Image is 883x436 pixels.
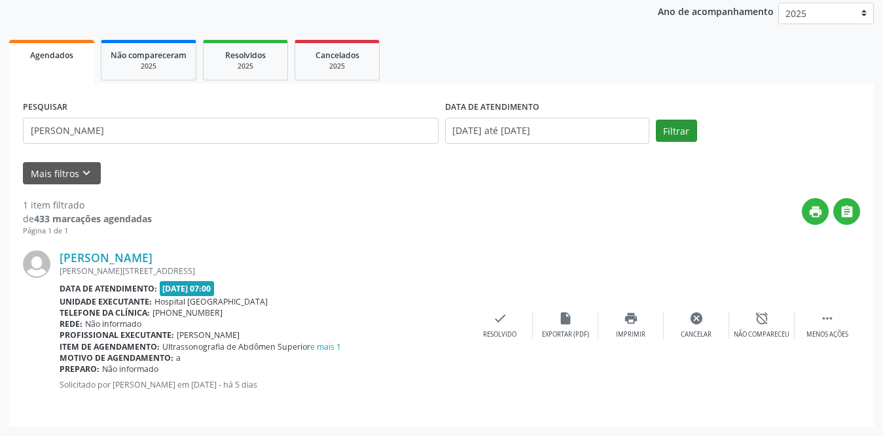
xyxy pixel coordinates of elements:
label: DATA DE ATENDIMENTO [445,97,539,118]
p: Solicitado por [PERSON_NAME] em [DATE] - há 5 dias [60,379,467,390]
div: Não compareceu [734,330,789,339]
span: Cancelados [315,50,359,61]
b: Telefone da clínica: [60,307,150,318]
span: [DATE] 07:00 [160,281,215,296]
span: Agendados [30,50,73,61]
i: insert_drive_file [558,311,573,326]
label: PESQUISAR [23,97,67,118]
i: alarm_off [755,311,769,326]
i:  [840,205,854,219]
span: Não informado [85,318,141,329]
div: Página 1 de 1 [23,226,152,237]
button: print [802,198,829,225]
input: Selecione um intervalo [445,118,649,144]
span: Não compareceram [111,50,187,61]
div: Imprimir [616,330,645,339]
div: [PERSON_NAME][STREET_ADDRESS] [60,265,467,277]
div: Cancelar [681,330,712,339]
i: print [624,311,638,326]
div: 2025 [304,61,370,71]
b: Profissional executante: [60,329,174,341]
b: Data de atendimento: [60,283,157,294]
div: Exportar (PDF) [542,330,589,339]
button: Mais filtroskeyboard_arrow_down [23,162,101,185]
b: Unidade executante: [60,296,152,307]
p: Ano de acompanhamento [658,3,774,19]
i: print [808,205,823,219]
span: [PERSON_NAME] [177,329,240,341]
a: e mais 1 [310,341,341,352]
span: Não informado [102,363,158,375]
a: [PERSON_NAME] [60,250,153,265]
div: Resolvido [483,330,516,339]
b: Preparo: [60,363,99,375]
span: a [176,352,181,363]
i: keyboard_arrow_down [79,166,94,180]
i: check [493,311,507,326]
input: Nome, CNS [23,118,439,144]
button:  [833,198,860,225]
span: Hospital [GEOGRAPHIC_DATA] [154,296,268,307]
div: de [23,212,152,226]
b: Rede: [60,318,82,329]
i: cancel [689,311,704,326]
div: 1 item filtrado [23,198,152,212]
b: Motivo de agendamento: [60,352,173,363]
span: Ultrassonografia de Abdômen Superior [162,341,341,352]
div: Menos ações [806,330,848,339]
img: img [23,250,50,278]
button: Filtrar [656,120,697,142]
span: Resolvidos [225,50,266,61]
b: Item de agendamento: [60,341,160,352]
div: 2025 [111,61,187,71]
strong: 433 marcações agendadas [34,212,152,225]
div: 2025 [213,61,278,71]
span: [PHONE_NUMBER] [153,307,223,318]
i:  [820,311,835,326]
